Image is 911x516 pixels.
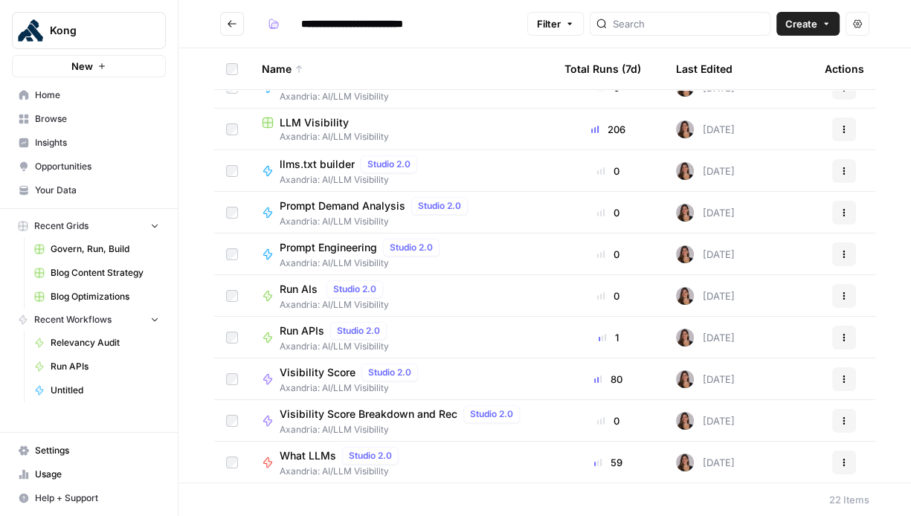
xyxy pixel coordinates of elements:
[262,364,541,395] a: Visibility ScoreStudio 2.0Axandria: AI/LLM Visibility
[676,370,735,388] div: [DATE]
[676,329,694,346] img: sxi2uv19sgqy0h2kayksa05wk9fr
[676,287,735,305] div: [DATE]
[280,115,349,130] span: LLM Visibility
[280,215,474,228] span: Axandria: AI/LLM Visibility
[12,439,166,462] a: Settings
[220,12,244,36] button: Go back
[35,491,159,505] span: Help + Support
[676,245,694,263] img: sxi2uv19sgqy0h2kayksa05wk9fr
[280,323,324,338] span: Run APIs
[564,48,641,89] div: Total Runs (7d)
[368,366,411,379] span: Studio 2.0
[34,313,112,326] span: Recent Workflows
[418,199,461,213] span: Studio 2.0
[676,454,735,471] div: [DATE]
[262,280,541,312] a: Run AIsStudio 2.0Axandria: AI/LLM Visibility
[676,120,694,138] img: sxi2uv19sgqy0h2kayksa05wk9fr
[35,184,159,197] span: Your Data
[676,329,735,346] div: [DATE]
[280,448,336,463] span: What LLMs
[12,178,166,202] a: Your Data
[676,48,733,89] div: Last Edited
[12,309,166,331] button: Recent Workflows
[262,197,541,228] a: Prompt Demand AnalysisStudio 2.0Axandria: AI/LLM Visibility
[35,112,159,126] span: Browse
[527,12,584,36] button: Filter
[34,219,88,233] span: Recent Grids
[28,285,166,309] a: Blog Optimizations
[829,492,869,507] div: 22 Items
[12,462,166,486] a: Usage
[564,288,652,303] div: 0
[280,282,321,297] span: Run AIs
[51,266,159,280] span: Blog Content Strategy
[51,242,159,256] span: Govern, Run, Build
[280,298,389,312] span: Axandria: AI/LLM Visibility
[280,90,490,103] span: Axandria: AI/LLM Visibility
[280,465,405,478] span: Axandria: AI/LLM Visibility
[17,17,44,44] img: Kong Logo
[564,330,652,345] div: 1
[12,486,166,510] button: Help + Support
[776,12,840,36] button: Create
[12,215,166,237] button: Recent Grids
[349,449,392,462] span: Studio 2.0
[337,324,380,338] span: Studio 2.0
[262,322,541,353] a: Run APIsStudio 2.0Axandria: AI/LLM Visibility
[280,240,377,255] span: Prompt Engineering
[676,454,694,471] img: sxi2uv19sgqy0h2kayksa05wk9fr
[51,384,159,397] span: Untitled
[50,23,140,38] span: Kong
[280,173,423,187] span: Axandria: AI/LLM Visibility
[564,247,652,262] div: 0
[35,444,159,457] span: Settings
[390,241,433,254] span: Studio 2.0
[71,59,93,74] span: New
[825,48,864,89] div: Actions
[280,381,424,395] span: Axandria: AI/LLM Visibility
[676,162,735,180] div: [DATE]
[537,16,561,31] span: Filter
[262,239,541,270] a: Prompt EngineeringStudio 2.0Axandria: AI/LLM Visibility
[262,48,541,89] div: Name
[28,237,166,261] a: Govern, Run, Build
[28,378,166,402] a: Untitled
[280,257,445,270] span: Axandria: AI/LLM Visibility
[280,340,393,353] span: Axandria: AI/LLM Visibility
[28,355,166,378] a: Run APIs
[613,16,764,31] input: Search
[35,468,159,481] span: Usage
[470,407,513,421] span: Studio 2.0
[676,245,735,263] div: [DATE]
[28,261,166,285] a: Blog Content Strategy
[564,372,652,387] div: 80
[51,360,159,373] span: Run APIs
[676,287,694,305] img: sxi2uv19sgqy0h2kayksa05wk9fr
[35,160,159,173] span: Opportunities
[35,136,159,149] span: Insights
[262,155,541,187] a: llms.txt builderStudio 2.0Axandria: AI/LLM Visibility
[51,336,159,349] span: Relevancy Audit
[676,370,694,388] img: sxi2uv19sgqy0h2kayksa05wk9fr
[676,162,694,180] img: sxi2uv19sgqy0h2kayksa05wk9fr
[676,204,735,222] div: [DATE]
[564,122,652,137] div: 206
[564,205,652,220] div: 0
[12,55,166,77] button: New
[676,412,735,430] div: [DATE]
[367,158,411,171] span: Studio 2.0
[280,199,405,213] span: Prompt Demand Analysis
[12,12,166,49] button: Workspace: Kong
[280,407,457,422] span: Visibility Score Breakdown and Rec
[12,83,166,107] a: Home
[262,115,541,143] a: LLM VisibilityAxandria: AI/LLM Visibility
[280,157,355,172] span: llms.txt builder
[28,331,166,355] a: Relevancy Audit
[676,204,694,222] img: sxi2uv19sgqy0h2kayksa05wk9fr
[564,455,652,470] div: 59
[676,120,735,138] div: [DATE]
[12,107,166,131] a: Browse
[785,16,817,31] span: Create
[676,412,694,430] img: sxi2uv19sgqy0h2kayksa05wk9fr
[333,283,376,296] span: Studio 2.0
